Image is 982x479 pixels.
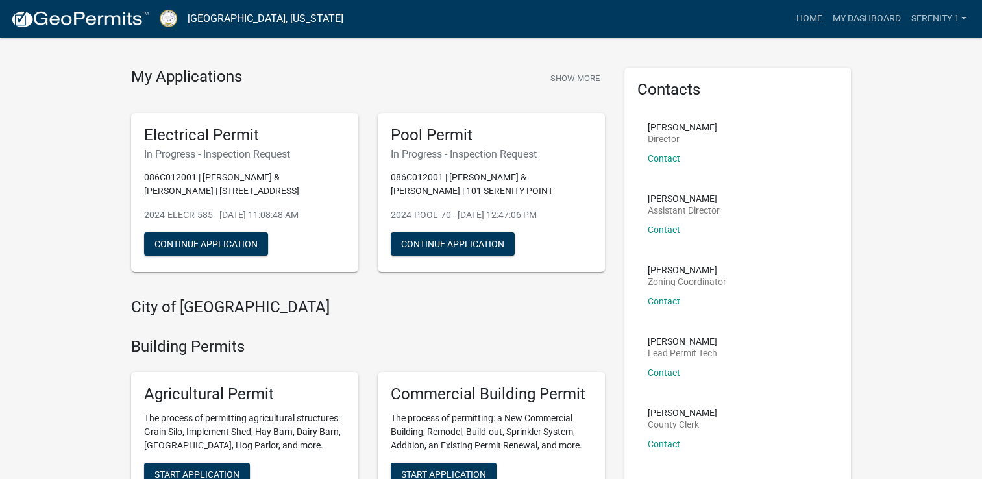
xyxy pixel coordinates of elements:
p: [PERSON_NAME] [648,408,717,417]
a: Home [791,6,827,31]
h5: Contacts [637,80,839,99]
span: Start Application [401,469,486,479]
p: The process of permitting: a New Commercial Building, Remodel, Build-out, Sprinkler System, Addit... [391,411,592,452]
p: Director [648,134,717,143]
p: [PERSON_NAME] [648,265,726,275]
a: Contact [648,153,680,164]
p: 086C012001 | [PERSON_NAME] & [PERSON_NAME] | [STREET_ADDRESS] [144,171,345,198]
p: [PERSON_NAME] [648,337,717,346]
h4: Building Permits [131,338,605,356]
a: Contact [648,225,680,235]
a: My Dashboard [827,6,905,31]
button: Show More [545,68,605,89]
button: Continue Application [144,232,268,256]
p: The process of permitting agricultural structures: Grain Silo, Implement Shed, Hay Barn, Dairy Ba... [144,411,345,452]
h4: My Applications [131,68,242,87]
span: Start Application [154,469,239,479]
p: Zoning Coordinator [648,277,726,286]
p: [PERSON_NAME] [648,194,720,203]
p: Assistant Director [648,206,720,215]
button: Continue Application [391,232,515,256]
h6: In Progress - Inspection Request [144,148,345,160]
p: 086C012001 | [PERSON_NAME] & [PERSON_NAME] | 101 SERENITY POINT [391,171,592,198]
h5: Pool Permit [391,126,592,145]
p: 2024-POOL-70 - [DATE] 12:47:06 PM [391,208,592,222]
h5: Agricultural Permit [144,385,345,404]
h6: In Progress - Inspection Request [391,148,592,160]
img: Putnam County, Georgia [160,10,177,27]
a: [GEOGRAPHIC_DATA], [US_STATE] [188,8,343,30]
h5: Commercial Building Permit [391,385,592,404]
a: Contact [648,439,680,449]
p: Lead Permit Tech [648,349,717,358]
h5: Electrical Permit [144,126,345,145]
a: Contact [648,296,680,306]
a: Contact [648,367,680,378]
a: Serenity 1 [905,6,972,31]
p: 2024-ELECR-585 - [DATE] 11:08:48 AM [144,208,345,222]
p: County Clerk [648,420,717,429]
h4: City of [GEOGRAPHIC_DATA] [131,298,605,317]
p: [PERSON_NAME] [648,123,717,132]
